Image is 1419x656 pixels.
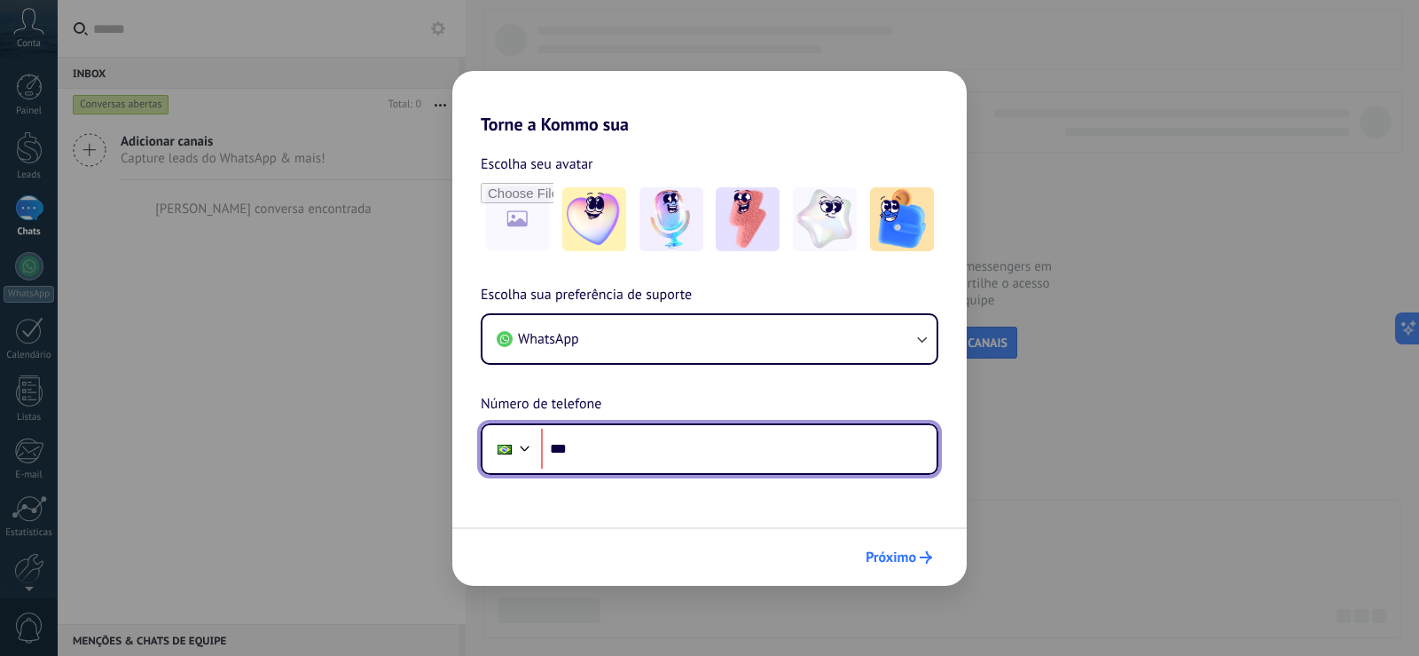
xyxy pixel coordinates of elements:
img: -3.jpeg [716,187,780,251]
button: WhatsApp [482,315,937,363]
div: Brazil: + 55 [488,431,521,468]
span: Próximo [866,551,916,564]
img: -4.jpeg [793,187,857,251]
img: -5.jpeg [870,187,934,251]
h2: Torne a Kommo sua [452,71,967,135]
span: Número de telefone [481,393,601,416]
span: WhatsApp [518,330,579,348]
button: Próximo [858,542,940,573]
span: Escolha seu avatar [481,153,593,176]
img: -2.jpeg [639,187,703,251]
span: Escolha sua preferência de suporte [481,284,692,307]
img: -1.jpeg [562,187,626,251]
